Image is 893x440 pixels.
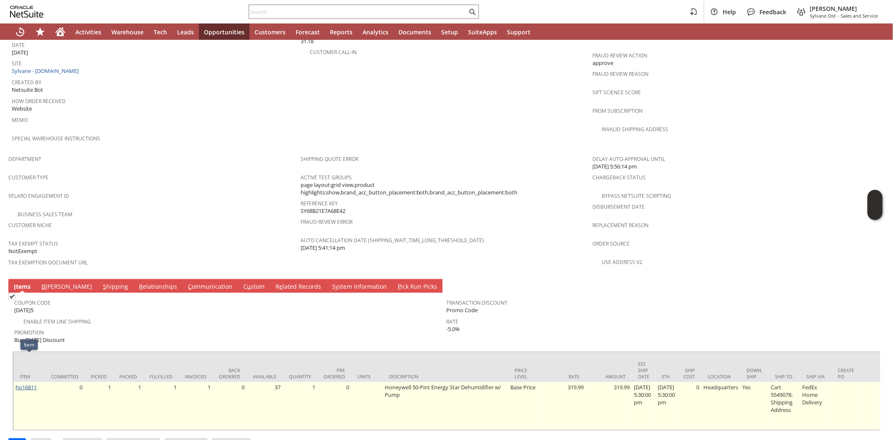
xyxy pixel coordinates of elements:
[283,382,317,430] td: 1
[592,163,637,171] span: [DATE] 5:56:14 pm
[301,200,338,207] a: Reference Key
[447,299,508,306] a: Transaction Discount
[139,282,143,290] span: R
[447,318,459,325] a: Rate
[255,28,286,36] span: Customers
[12,41,25,49] a: Date
[838,367,857,380] div: Create PO
[775,373,794,380] div: Ship To
[301,218,353,225] a: Fraud Review Error
[806,373,825,380] div: Ship Via
[592,52,647,59] a: Fraud Review Action
[324,367,345,380] div: Pre Ordered
[723,8,736,16] span: Help
[137,282,179,292] a: Relationships
[14,299,51,306] a: Coupon Code
[662,373,671,380] div: ETA
[12,60,22,67] a: Site
[186,282,234,292] a: Communication
[204,28,244,36] span: Opportunities
[325,23,358,40] a: Reports
[592,107,643,114] a: From Subscription
[330,28,353,36] span: Reports
[10,6,44,18] svg: logo
[213,382,247,430] td: 0
[149,23,172,40] a: Tech
[172,23,199,40] a: Leads
[602,126,668,133] a: Invalid Shipping Address
[106,23,149,40] a: Warehouse
[463,23,502,40] a: SuiteApps
[113,382,143,430] td: 1
[143,382,179,430] td: 1
[20,373,39,380] div: Item
[14,336,65,344] span: Buy [DATE] Discount
[111,28,144,36] span: Warehouse
[179,382,213,430] td: 1
[708,373,734,380] div: Location
[24,341,34,348] div: Item
[301,174,352,181] a: Active Test Groups
[358,373,376,380] div: Units
[12,86,43,94] span: Netsuite Bot
[199,23,250,40] a: Opportunities
[103,282,106,290] span: S
[317,382,351,430] td: 0
[810,13,836,19] span: Sylvane Old
[363,28,389,36] span: Analytics
[289,373,311,380] div: Quantity
[746,367,762,380] div: Down. Ship
[70,23,106,40] a: Activities
[394,23,436,40] a: Documents
[677,382,701,430] td: 0
[592,59,613,67] span: approve
[14,306,33,314] span: [DATE]5
[592,155,665,163] a: Delay Auto-Approval Until
[14,329,44,336] a: Promotion
[185,373,206,380] div: Invoiced
[247,382,283,430] td: 37
[12,105,32,113] span: Website
[8,174,49,181] a: Customer Type
[273,282,323,292] a: Related Records
[383,382,508,430] td: Honeywell 50-Pint Energy Star Dehumidifier w/ Pump
[8,155,41,163] a: Department
[55,27,65,37] svg: Home
[149,373,172,380] div: Fulfilled
[701,382,740,430] td: Headquarters
[85,382,113,430] td: 1
[301,155,358,163] a: Shipping Quote Error
[12,116,28,124] a: Memo
[279,282,283,290] span: e
[291,23,325,40] a: Forecast
[867,205,883,220] span: Oracle Guided Learning Widget. To move around, please hold and drag
[399,28,431,36] span: Documents
[632,382,656,430] td: [DATE] 5:30:00 pm
[12,135,100,142] a: Special Warehouse Instructions
[396,282,439,292] a: Pick Run Picks
[301,181,589,197] span: page layout:grid view,product highlights:show,brand_acc_button_placement:both,brand_acc_button_pl...
[50,23,70,40] a: Home
[602,259,642,266] a: Use Address V2
[837,13,839,19] span: -
[515,367,533,380] div: Price Level
[23,318,91,325] a: Enable Item Line Shipping
[8,247,37,255] span: NotExempt
[154,28,167,36] span: Tech
[540,382,586,430] td: 319.99
[41,282,45,290] span: B
[447,325,460,333] span: -5.0%
[867,190,883,220] iframe: Click here to launch Oracle Guided Learning Help Panel
[253,373,276,380] div: Available
[30,23,50,40] div: Shortcuts
[502,23,535,40] a: Support
[301,244,345,252] span: [DATE] 5:41:14 pm
[592,222,649,229] a: Replacement reason
[15,27,25,37] svg: Recent Records
[12,49,28,57] span: [DATE]
[447,306,478,314] span: Promo Code
[35,27,45,37] svg: Shortcuts
[91,373,107,380] div: Picked
[656,382,677,430] td: [DATE] 5:30:00 pm
[45,382,85,430] td: 0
